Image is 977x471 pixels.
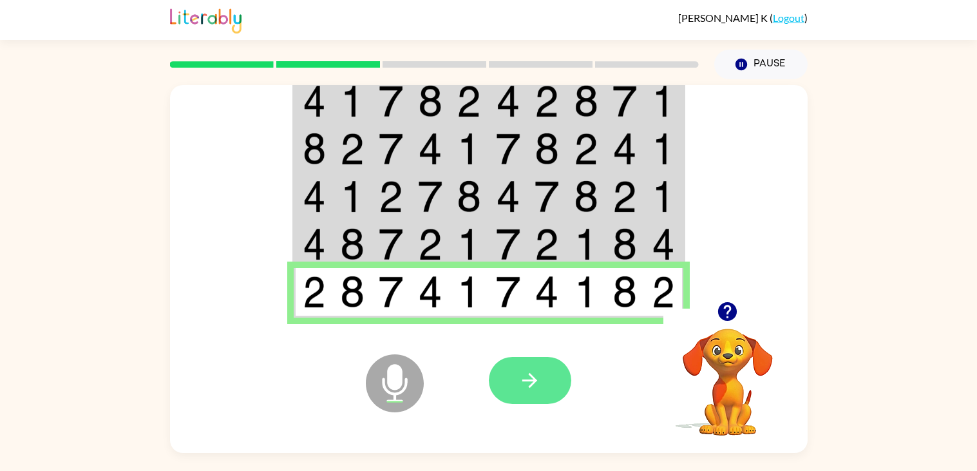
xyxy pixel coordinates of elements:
[652,180,675,213] img: 1
[535,228,559,260] img: 2
[535,180,559,213] img: 7
[340,133,365,165] img: 2
[457,180,481,213] img: 8
[340,276,365,308] img: 8
[535,133,559,165] img: 8
[379,228,403,260] img: 7
[379,276,403,308] img: 7
[303,276,326,308] img: 2
[496,85,520,117] img: 4
[496,228,520,260] img: 7
[457,85,481,117] img: 2
[574,276,598,308] img: 1
[773,12,804,24] a: Logout
[652,85,675,117] img: 1
[340,228,365,260] img: 8
[379,85,403,117] img: 7
[652,133,675,165] img: 1
[652,276,675,308] img: 2
[496,133,520,165] img: 7
[535,85,559,117] img: 2
[574,85,598,117] img: 8
[303,180,326,213] img: 4
[457,133,481,165] img: 1
[418,228,442,260] img: 2
[170,5,242,34] img: Literably
[612,85,637,117] img: 7
[678,12,770,24] span: [PERSON_NAME] K
[303,133,326,165] img: 8
[340,180,365,213] img: 1
[496,276,520,308] img: 7
[714,50,808,79] button: Pause
[663,309,792,437] video: Your browser must support playing .mp4 files to use Literably. Please try using another browser.
[303,228,326,260] img: 4
[457,276,481,308] img: 1
[379,180,403,213] img: 2
[678,12,808,24] div: ( )
[457,228,481,260] img: 1
[574,228,598,260] img: 1
[303,85,326,117] img: 4
[652,228,675,260] img: 4
[418,180,442,213] img: 7
[496,180,520,213] img: 4
[574,133,598,165] img: 2
[612,276,637,308] img: 8
[418,133,442,165] img: 4
[574,180,598,213] img: 8
[612,180,637,213] img: 2
[612,228,637,260] img: 8
[535,276,559,308] img: 4
[379,133,403,165] img: 7
[612,133,637,165] img: 4
[340,85,365,117] img: 1
[418,85,442,117] img: 8
[418,276,442,308] img: 4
